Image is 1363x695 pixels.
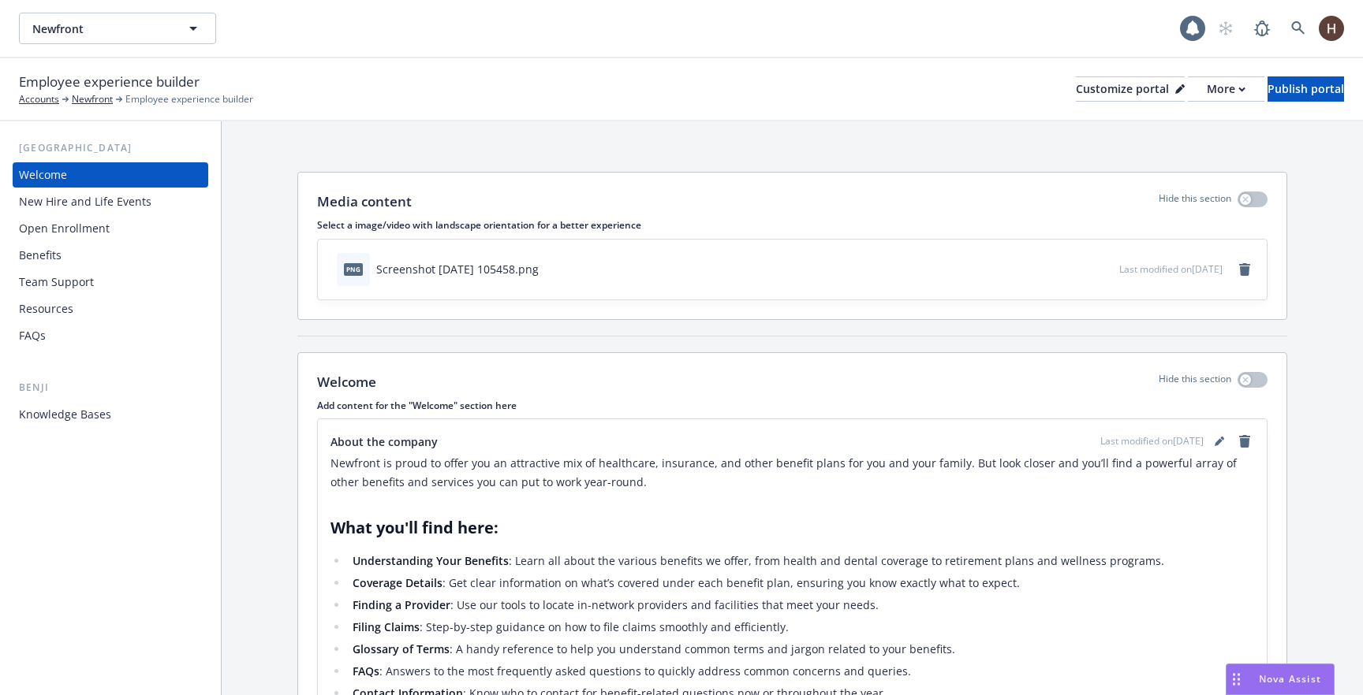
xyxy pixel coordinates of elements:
a: Team Support [13,269,208,295]
span: Last modified on [DATE] [1119,262,1223,276]
div: Benji [13,380,208,396]
a: Open Enrollment [13,216,208,241]
li: : Learn all about the various benefits we offer, from health and dental coverage to retirement pl... [348,552,1254,570]
li: : Answers to the most frequently asked questions to quickly address common concerns and queries. [348,662,1254,681]
p: Select a image/video with landscape orientation for a better experience [317,218,1268,232]
div: Team Support [19,269,94,295]
button: download file [1074,261,1086,277]
a: Search [1283,13,1314,44]
a: Resources [13,296,208,321]
span: png [344,263,363,275]
a: Knowledge Bases [13,402,208,427]
div: Publish portal [1268,77,1344,101]
div: Drag to move [1227,664,1246,694]
span: About the company [330,433,438,450]
a: Accounts [19,92,59,106]
a: New Hire and Life Events [13,189,208,214]
li: : Step-by-step guidance on how to file claims smoothly and efficiently. [348,618,1254,637]
a: Start snowing [1210,13,1242,44]
button: Customize portal [1076,76,1185,102]
button: More [1188,76,1264,102]
strong: Coverage Details [353,575,443,590]
div: Screenshot [DATE] 105458.png [376,261,539,277]
div: FAQs [19,323,46,348]
div: Customize portal [1076,77,1185,101]
button: preview file [1099,261,1113,277]
p: Add content for the "Welcome" section here [317,399,1268,412]
button: Nova Assist [1226,663,1335,695]
div: Resources [19,296,73,321]
span: Nova Assist [1259,672,1321,686]
button: Publish portal [1268,76,1344,102]
a: Benefits [13,243,208,268]
h2: What you'll find here: [330,517,1254,539]
strong: Finding a Provider [353,597,450,612]
div: [GEOGRAPHIC_DATA] [13,140,208,156]
div: Welcome [19,162,67,188]
strong: FAQs [353,663,379,678]
a: FAQs [13,323,208,348]
span: Employee experience builder [19,72,200,92]
div: Open Enrollment [19,216,110,241]
div: Knowledge Bases [19,402,111,427]
p: Media content [317,191,412,212]
li: : A handy reference to help you understand common terms and jargon related to your benefits. [348,640,1254,659]
strong: Filing Claims [353,619,420,634]
p: Newfront is proud to offer you an attractive mix of healthcare, insurance, and other benefit plan... [330,454,1254,492]
div: Benefits [19,243,62,268]
strong: Understanding Your Benefits [353,553,509,568]
span: Newfront [32,20,169,37]
a: Welcome [13,162,208,188]
a: editPencil [1210,432,1229,451]
div: New Hire and Life Events [19,189,151,214]
a: remove [1235,432,1254,451]
span: Last modified on [DATE] [1100,434,1204,448]
p: Hide this section [1159,372,1231,392]
button: Newfront [19,13,216,44]
div: More [1207,77,1245,101]
span: Employee experience builder [125,92,253,106]
p: Welcome [317,372,376,392]
a: Newfront [72,92,113,106]
li: : Use our tools to locate in-network providers and facilities that meet your needs. [348,596,1254,615]
a: remove [1235,260,1254,279]
p: Hide this section [1159,191,1231,212]
strong: Glossary of Terms [353,641,450,656]
img: photo [1319,16,1344,41]
li: : Get clear information on what’s covered under each benefit plan, ensuring you know exactly what... [348,574,1254,593]
a: Report a Bug [1246,13,1278,44]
